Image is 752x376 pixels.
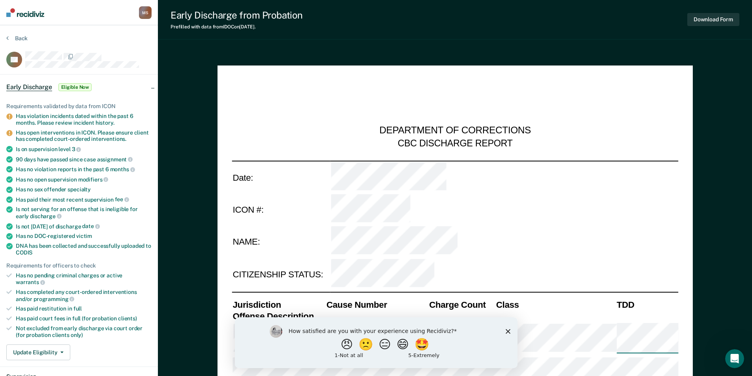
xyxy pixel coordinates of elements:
button: MS [139,6,152,19]
iframe: Intercom live chat [725,349,744,368]
div: Not excluded from early discharge via court order (for probation clients [16,325,152,339]
span: CODIS [16,249,32,256]
td: Date: [232,161,330,193]
div: Requirements validated by data from ICON [6,103,152,110]
div: Prefilled with data from IDOC on [DATE] . [171,24,303,30]
td: NAME: [232,226,330,258]
div: Early Discharge from Probation [171,9,303,21]
td: ICON #: [232,193,330,226]
span: discharge [30,213,62,219]
div: Is not serving for an offense that is ineligible for early [16,206,152,219]
div: Has paid court fees in full (for probation [16,315,152,322]
span: Eligible Now [58,83,92,91]
th: Class [495,299,615,311]
span: victim [76,233,92,239]
td: CITIZENSHIP STATUS: [232,258,330,290]
button: Back [6,35,28,42]
div: Has no sex offender [16,186,152,193]
img: Recidiviz [6,8,44,17]
div: Has no DOC-registered [16,233,152,239]
div: Has no violation reports in the past 6 [16,166,152,173]
button: Update Eligibility [6,344,70,360]
span: only) [71,332,83,338]
button: Download Form [687,13,739,26]
span: months [110,166,135,172]
span: fee [115,196,129,202]
div: DNA has been collected and successfully uploaded to [16,243,152,256]
iframe: Survey by Kim from Recidiviz [235,317,518,368]
span: 3 [72,146,81,152]
div: Is not [DATE] of discharge [16,223,152,230]
div: Has no pending criminal charges or active [16,272,152,286]
th: Charge Count [428,299,495,311]
span: Early Discharge [6,83,52,91]
th: Jurisdiction [232,299,326,311]
div: Has paid restitution in [16,305,152,312]
div: CBC DISCHARGE REPORT [398,137,512,149]
span: clients) [118,315,137,322]
span: warrants [16,279,45,285]
div: 90 days have passed since case [16,156,152,163]
span: modifiers [78,176,109,183]
span: full [73,305,82,312]
div: Is on supervision level [16,146,152,153]
div: M S [139,6,152,19]
th: Cause Number [325,299,428,311]
div: Requirements for officers to check [6,262,152,269]
th: Offense Description [232,311,326,322]
span: specialty [68,186,91,193]
div: Has no open supervision [16,176,152,183]
div: Has open interventions in ICON. Please ensure client has completed court-ordered interventions. [16,129,152,143]
div: Has completed any court-ordered interventions and/or [16,289,152,302]
span: programming [34,296,74,302]
th: TDD [616,299,678,311]
span: assignment [97,156,133,163]
span: date [82,223,99,229]
div: DEPARTMENT OF CORRECTIONS [379,125,531,137]
div: Has paid their most recent supervision [16,196,152,203]
div: Has violation incidents dated within the past 6 months. Please review incident history. [16,113,152,126]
